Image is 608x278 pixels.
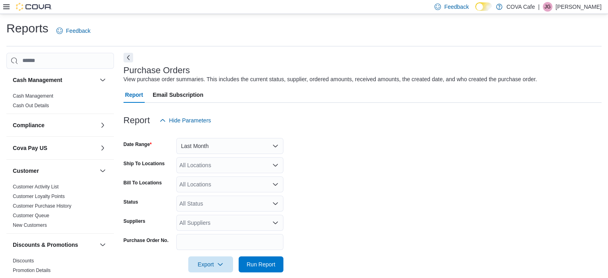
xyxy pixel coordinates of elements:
[124,66,190,75] h3: Purchase Orders
[444,3,468,11] span: Feedback
[247,260,275,268] span: Run Report
[13,212,49,219] span: Customer Queue
[98,166,108,176] button: Customer
[538,2,540,12] p: |
[506,2,535,12] p: COVA Cafe
[13,167,96,175] button: Customer
[272,220,279,226] button: Open list of options
[13,268,51,273] a: Promotion Details
[13,213,49,218] a: Customer Queue
[13,144,47,152] h3: Cova Pay US
[6,182,114,233] div: Customer
[53,23,94,39] a: Feedback
[98,143,108,153] button: Cova Pay US
[124,218,146,224] label: Suppliers
[556,2,602,12] p: [PERSON_NAME]
[13,184,59,190] span: Customer Activity List
[13,241,96,249] button: Discounts & Promotions
[272,181,279,188] button: Open list of options
[124,160,165,167] label: Ship To Locations
[124,180,162,186] label: Bill To Locations
[188,256,233,272] button: Export
[124,237,169,244] label: Purchase Order No.
[98,240,108,250] button: Discounts & Promotions
[13,144,96,152] button: Cova Pay US
[124,116,150,125] h3: Report
[13,76,96,84] button: Cash Management
[13,241,78,249] h3: Discounts & Promotions
[13,203,72,209] a: Customer Purchase History
[475,2,492,11] input: Dark Mode
[13,258,34,264] a: Discounts
[16,3,52,11] img: Cova
[13,103,49,108] a: Cash Out Details
[124,141,152,148] label: Date Range
[98,120,108,130] button: Compliance
[176,138,283,154] button: Last Month
[124,53,133,62] button: Next
[239,256,283,272] button: Run Report
[153,87,203,103] span: Email Subscription
[193,256,228,272] span: Export
[125,87,143,103] span: Report
[543,2,552,12] div: Jonathan Graef
[13,194,65,199] a: Customer Loyalty Points
[169,116,211,124] span: Hide Parameters
[272,162,279,168] button: Open list of options
[272,200,279,207] button: Open list of options
[98,75,108,85] button: Cash Management
[13,76,62,84] h3: Cash Management
[13,121,96,129] button: Compliance
[13,102,49,109] span: Cash Out Details
[13,222,47,228] a: New Customers
[124,199,138,205] label: Status
[6,91,114,114] div: Cash Management
[544,2,550,12] span: JG
[66,27,90,35] span: Feedback
[13,184,59,190] a: Customer Activity List
[13,93,53,99] a: Cash Management
[13,121,44,129] h3: Compliance
[13,258,34,264] span: Discounts
[13,167,39,175] h3: Customer
[156,112,214,128] button: Hide Parameters
[124,75,537,84] div: View purchase order summaries. This includes the current status, supplier, ordered amounts, recei...
[6,20,48,36] h1: Reports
